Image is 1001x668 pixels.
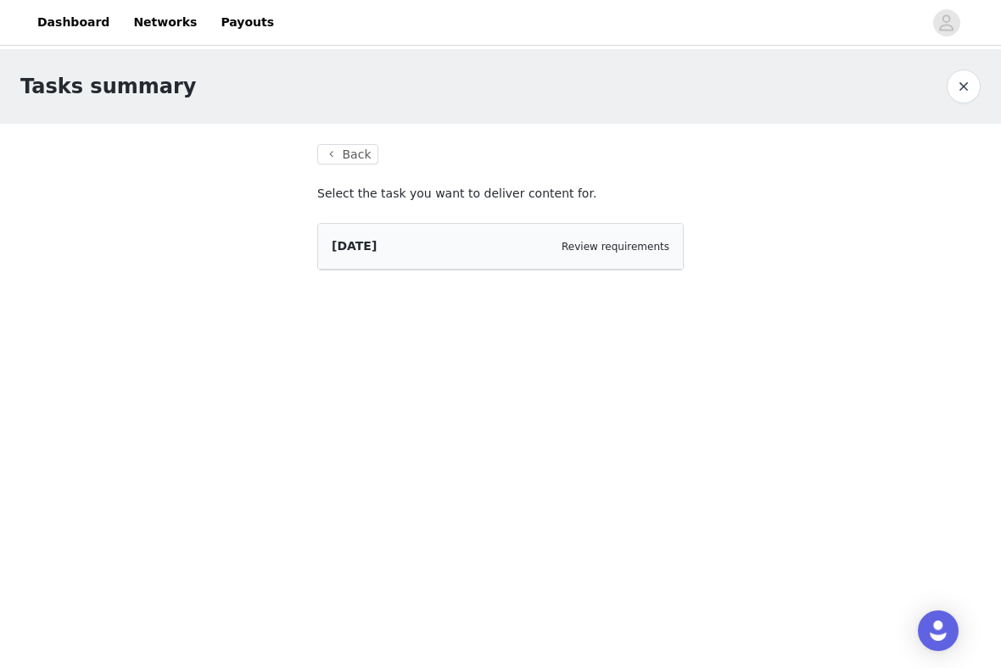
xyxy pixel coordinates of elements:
[938,9,954,36] div: avatar
[27,3,120,42] a: Dashboard
[562,241,669,253] a: Review requirements
[123,3,207,42] a: Networks
[332,239,377,253] span: [DATE]
[918,610,959,651] div: Open Intercom Messenger
[317,185,684,203] p: Select the task you want to deliver content for.
[210,3,284,42] a: Payouts
[317,144,378,164] button: Back
[20,71,196,102] h1: Tasks summary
